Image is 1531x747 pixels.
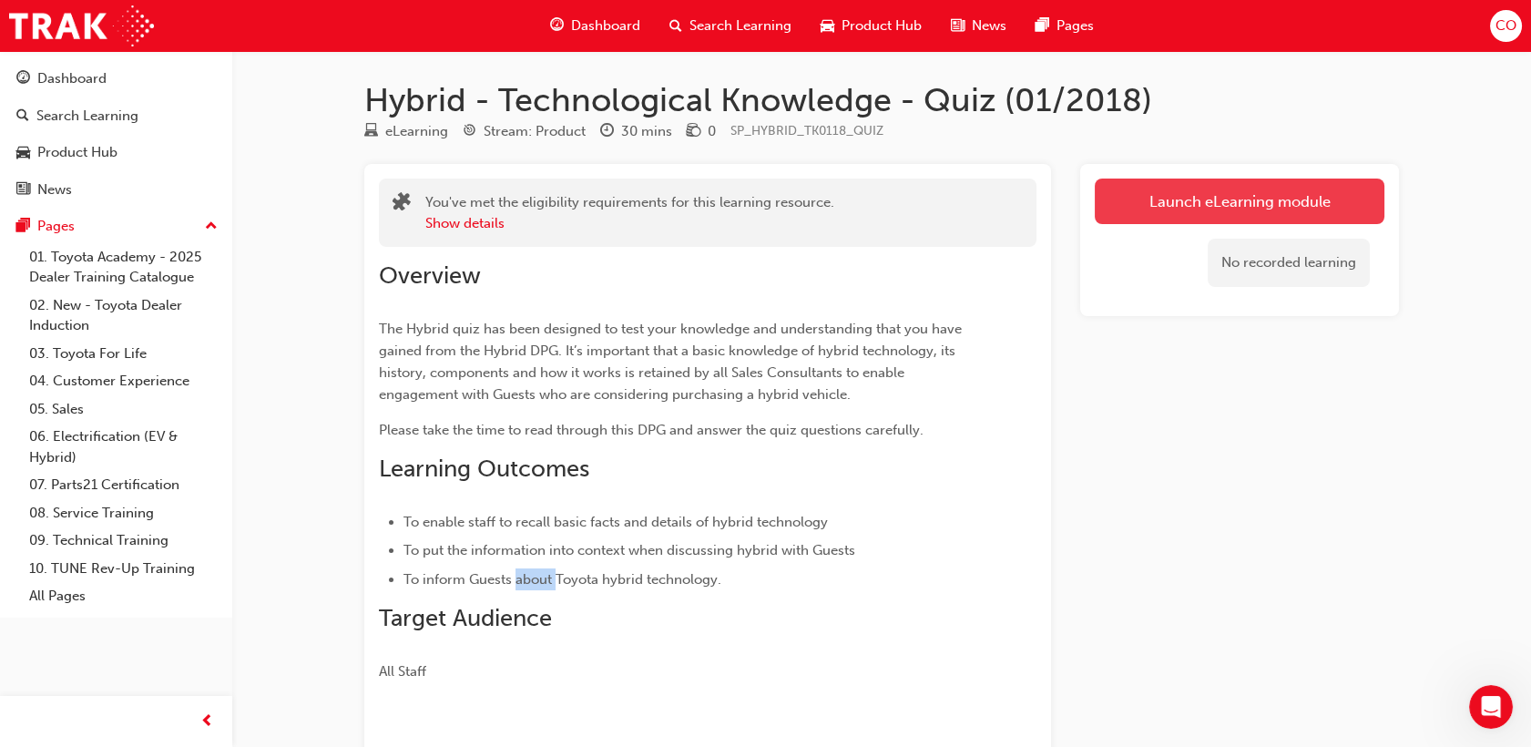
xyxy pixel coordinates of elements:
span: pages-icon [16,219,30,235]
span: To put the information into context when discussing hybrid with Guests [403,542,855,558]
div: Search Learning [36,106,138,127]
span: up-icon [205,215,218,239]
a: 02. New - Toyota Dealer Induction [22,292,225,340]
img: Trak [9,5,154,46]
div: Stream [463,120,586,143]
span: Overview [379,261,481,290]
span: To enable staff to recall basic facts and details of hybrid technology [403,514,828,530]
div: Pages [37,216,75,237]
a: guage-iconDashboard [536,7,655,45]
div: 0 [708,121,716,142]
span: Product Hub [842,15,922,36]
span: money-icon [687,124,700,140]
div: Duration [600,120,672,143]
div: Dashboard [37,68,107,89]
span: Please take the time to read through this DPG and answer the quiz questions carefully. [379,422,924,438]
span: Pages [1056,15,1094,36]
span: search-icon [16,108,29,125]
div: eLearning [385,121,448,142]
a: 10. TUNE Rev-Up Training [22,555,225,583]
span: Search Learning [689,15,791,36]
a: 07. Parts21 Certification [22,471,225,499]
button: Pages [7,210,225,243]
a: Product Hub [7,136,225,169]
span: clock-icon [600,124,614,140]
span: Target Audience [379,604,552,632]
span: CO [1495,15,1516,36]
span: Learning resource code [730,123,883,138]
a: All Pages [22,582,225,610]
a: 05. Sales [22,395,225,424]
span: car-icon [821,15,834,37]
div: No recorded learning [1208,239,1370,287]
span: target-icon [463,124,476,140]
span: Dashboard [571,15,640,36]
a: news-iconNews [936,7,1021,45]
span: guage-icon [16,71,30,87]
a: search-iconSearch Learning [655,7,806,45]
a: Dashboard [7,62,225,96]
a: 04. Customer Experience [22,367,225,395]
div: Price [687,120,716,143]
a: 01. Toyota Academy - 2025 Dealer Training Catalogue [22,243,225,292]
span: prev-icon [200,711,214,733]
a: Search Learning [7,99,225,133]
span: puzzle-icon [393,194,411,215]
h1: Hybrid - Technological Knowledge - Quiz (01/2018) [364,80,1399,120]
div: 30 mins [621,121,672,142]
span: To inform Guests about Toyota hybrid technology. [403,571,721,588]
span: learningResourceType_ELEARNING-icon [364,124,378,140]
a: 06. Electrification (EV & Hybrid) [22,423,225,471]
div: News [37,179,72,200]
div: Type [364,120,448,143]
span: News [972,15,1006,36]
a: News [7,173,225,207]
div: You've met the eligibility requirements for this learning resource. [425,192,834,233]
a: Launch eLearning module [1095,179,1384,224]
span: The Hybrid quiz has been designed to test your knowledge and understanding that you have gained f... [379,321,965,403]
a: car-iconProduct Hub [806,7,936,45]
a: 09. Technical Training [22,527,225,555]
button: Show details [425,213,505,234]
button: CO [1490,10,1522,42]
div: Product Hub [37,142,117,163]
span: Learning Outcomes [379,455,589,483]
button: DashboardSearch LearningProduct HubNews [7,58,225,210]
span: search-icon [669,15,682,37]
span: guage-icon [550,15,564,37]
span: car-icon [16,145,30,161]
span: pages-icon [1036,15,1049,37]
span: news-icon [951,15,965,37]
a: pages-iconPages [1021,7,1108,45]
iframe: Intercom live chat [1469,685,1513,729]
span: All Staff [379,663,426,680]
a: 08. Service Training [22,499,225,527]
span: news-icon [16,182,30,199]
div: Stream: Product [484,121,586,142]
a: 03. Toyota For Life [22,340,225,368]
